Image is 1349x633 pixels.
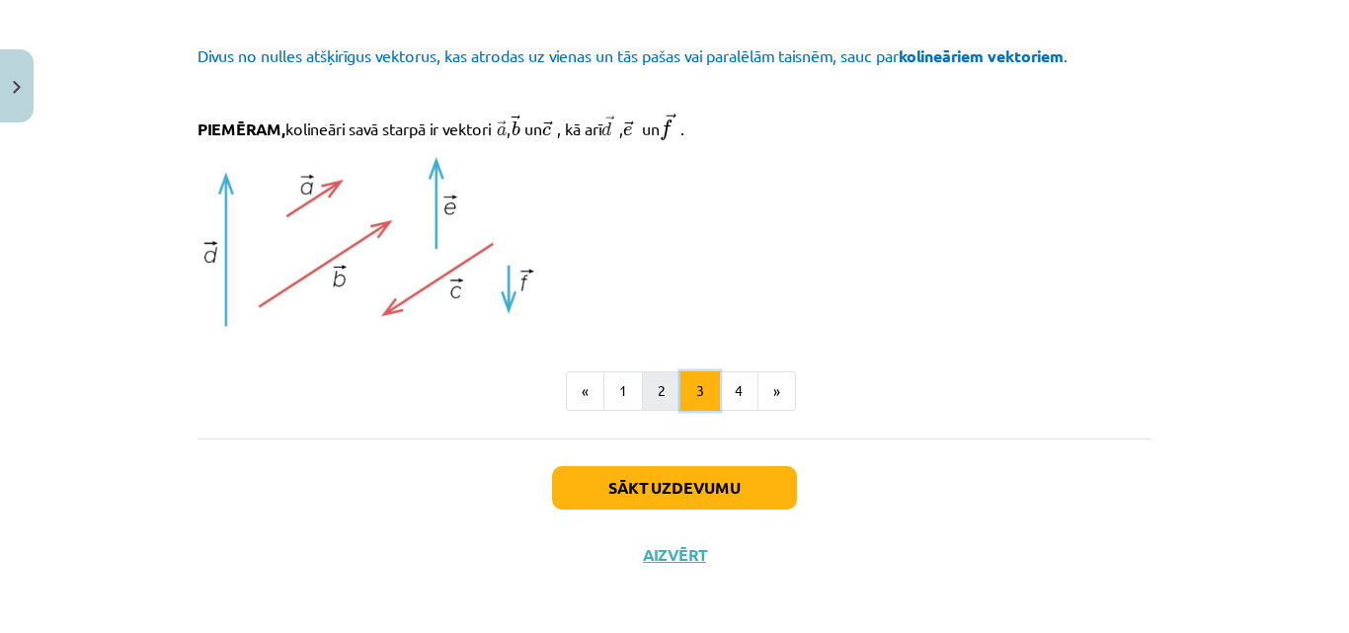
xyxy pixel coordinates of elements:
button: « [566,371,604,411]
button: 1 [603,371,643,411]
span: → [605,116,615,129]
span: a [497,126,507,136]
button: 4 [719,371,758,411]
span: un [524,119,542,138]
span: , kā arī [557,119,601,138]
button: 3 [680,371,720,411]
span: → [666,113,676,129]
span: b [512,120,520,136]
button: Aizvērt [637,545,712,565]
span: f [660,119,672,141]
span: kolineāriem vektoriem [899,45,1064,66]
span: , [507,119,511,138]
button: Sākt uzdevumu [552,466,797,510]
span: e [623,126,632,136]
button: 2 [642,371,681,411]
img: icon-close-lesson-0947bae3869378f0d4975bcd49f059093ad1ed9edebbc8119c70593378902aed.svg [13,81,21,94]
span: un . [642,119,684,138]
span: d [601,121,611,136]
span: c [542,126,551,136]
button: » [757,371,796,411]
span: → [511,115,520,129]
span: , [619,119,623,138]
span: Divus no nulles atšķirīgus vektorus, kas atrodas uz vienas un tās pašas vai paralēlām taisnēm, sa... [198,45,899,65]
nav: Page navigation example [198,371,1151,411]
span: → [497,120,507,134]
span: . [1064,45,1068,65]
span: kolineāri savā starpā ir vektori [285,119,491,138]
span: PIEMĒRAM, [198,119,285,139]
